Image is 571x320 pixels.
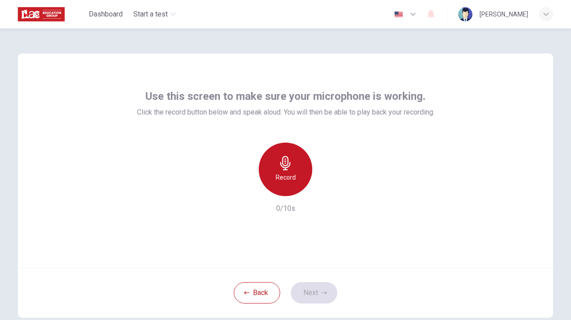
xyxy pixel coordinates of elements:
div: [PERSON_NAME] [480,9,528,20]
a: ILAC logo [18,5,85,23]
img: ILAC logo [18,5,65,23]
span: Click the record button below and speak aloud. You will then be able to play back your recording. [137,107,434,118]
h6: 0/10s [276,203,295,214]
span: Use this screen to make sure your microphone is working. [145,89,426,103]
button: Record [259,143,312,196]
button: Back [234,282,280,304]
button: Dashboard [85,6,126,22]
h6: Record [276,172,296,183]
span: Dashboard [89,9,123,20]
span: Start a test [133,9,168,20]
img: Profile picture [458,7,472,21]
button: Start a test [130,6,179,22]
img: en [393,11,404,18]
